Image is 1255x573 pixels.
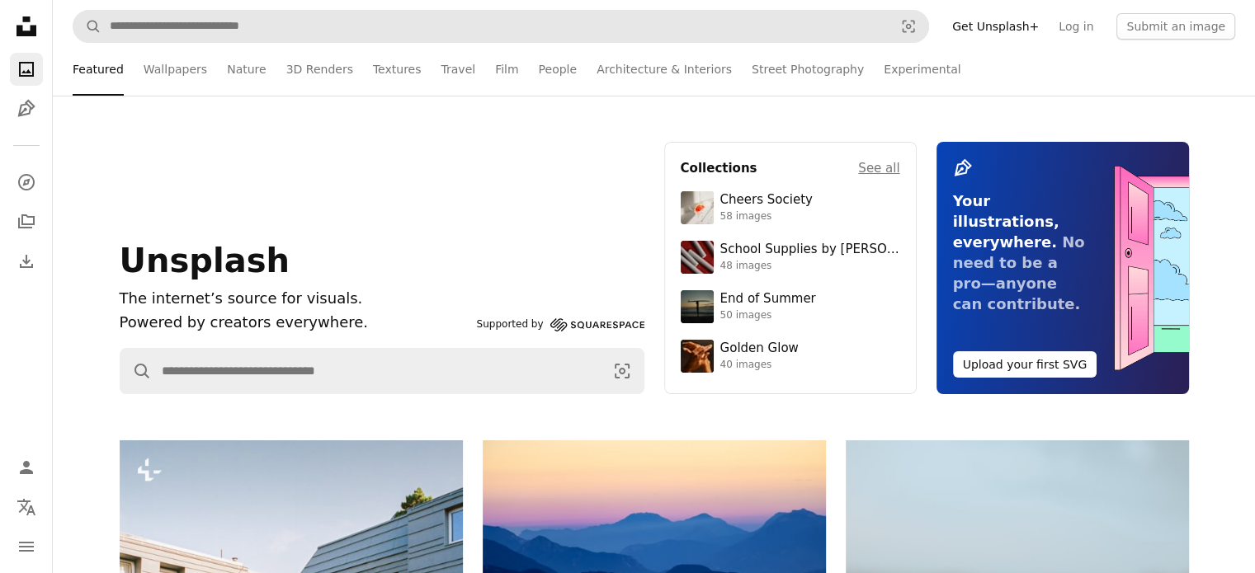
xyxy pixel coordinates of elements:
button: Submit an image [1116,13,1235,40]
form: Find visuals sitewide [120,348,644,394]
a: School Supplies by [PERSON_NAME]48 images [681,241,900,274]
button: Visual search [601,349,644,393]
a: Golden Glow40 images [681,340,900,373]
span: Your illustrations, everywhere. [953,192,1059,251]
a: Download History [10,245,43,278]
img: photo-1610218588353-03e3130b0e2d [681,191,714,224]
div: Cheers Society [720,192,813,209]
a: Travel [441,43,475,96]
a: Photos [10,53,43,86]
div: 50 images [720,309,816,322]
div: Golden Glow [720,341,799,357]
a: Wallpapers [144,43,207,96]
span: Unsplash [120,242,290,279]
a: Explore [10,166,43,199]
div: School Supplies by [PERSON_NAME] [720,242,900,258]
button: Upload your first SVG [953,351,1097,378]
form: Find visuals sitewide [73,10,929,43]
a: End of Summer50 images [681,290,900,323]
a: People [539,43,578,96]
img: premium_photo-1754398386796-ea3dec2a6302 [681,290,714,323]
a: Street Photography [752,43,864,96]
div: 48 images [720,260,900,273]
button: Visual search [889,11,928,42]
a: Experimental [884,43,960,96]
a: Architecture & Interiors [597,43,732,96]
a: Layered blue mountains under a pastel sky [483,539,826,554]
a: Nature [227,43,266,96]
img: premium_photo-1715107534993-67196b65cde7 [681,241,714,274]
span: No need to be a pro—anyone can contribute. [953,233,1085,312]
a: See all [858,158,899,178]
a: 3D Renders [286,43,353,96]
a: Supported by [477,315,644,335]
a: Film [495,43,518,96]
a: Log in [1049,13,1103,40]
button: Language [10,491,43,524]
h1: The internet’s source for visuals. [120,287,470,311]
button: Search Unsplash [73,11,101,42]
a: Get Unsplash+ [942,13,1049,40]
div: 58 images [720,210,813,223]
p: Powered by creators everywhere. [120,311,470,335]
button: Menu [10,530,43,563]
div: 40 images [720,359,799,372]
img: premium_photo-1754759085924-d6c35cb5b7a4 [681,340,714,373]
h4: Collections [681,158,757,178]
div: End of Summer [720,291,816,308]
a: Log in / Sign up [10,451,43,484]
a: Textures [373,43,422,96]
a: Illustrations [10,92,43,125]
button: Search Unsplash [120,349,152,393]
a: Cheers Society58 images [681,191,900,224]
a: Collections [10,205,43,238]
a: Home — Unsplash [10,10,43,46]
